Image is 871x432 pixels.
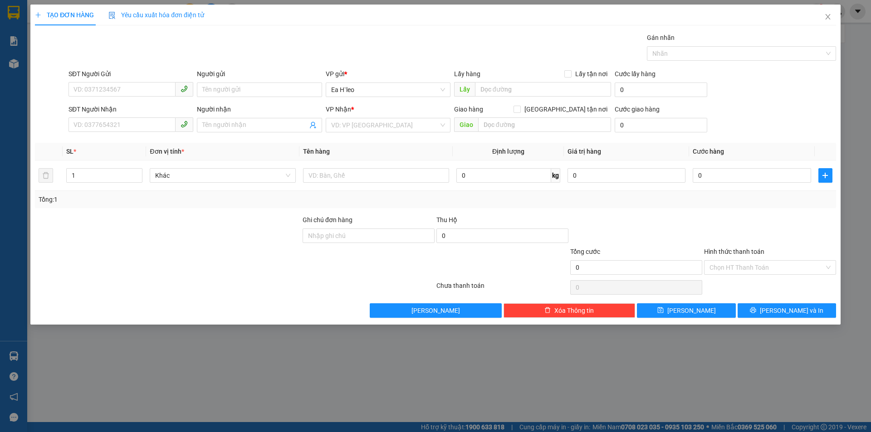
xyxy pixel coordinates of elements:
[572,69,611,79] span: Lấy tận nơi
[492,148,524,155] span: Định lượng
[615,106,660,113] label: Cước giao hàng
[544,307,551,314] span: delete
[815,5,841,30] button: Close
[69,104,193,114] div: SĐT Người Nhận
[504,303,636,318] button: deleteXóa Thông tin
[454,70,480,78] span: Lấy hàng
[35,11,94,19] span: TẠO ĐƠN HÀNG
[303,216,352,223] label: Ghi chú đơn hàng
[760,306,823,316] span: [PERSON_NAME] và In
[454,117,478,132] span: Giao
[435,281,569,296] div: Chưa thanh toán
[35,12,41,18] span: plus
[436,216,457,223] span: Thu Hộ
[637,303,735,318] button: save[PERSON_NAME]
[615,70,656,78] label: Cước lấy hàng
[303,148,330,155] span: Tên hàng
[108,12,116,19] img: icon
[568,168,685,183] input: 0
[657,307,664,314] span: save
[303,228,435,243] input: Ghi chú đơn hàng
[411,306,460,316] span: [PERSON_NAME]
[521,104,611,114] span: [GEOGRAPHIC_DATA] tận nơi
[824,13,832,20] span: close
[181,85,188,92] span: phone
[197,104,322,114] div: Người nhận
[615,118,707,132] input: Cước giao hàng
[197,69,322,79] div: Người gửi
[66,148,73,155] span: SL
[181,121,188,128] span: phone
[818,168,832,183] button: plus
[554,306,594,316] span: Xóa Thông tin
[693,148,724,155] span: Cước hàng
[303,168,449,183] input: VD: Bàn, Ghế
[704,248,764,255] label: Hình thức thanh toán
[454,82,475,97] span: Lấy
[150,148,184,155] span: Đơn vị tính
[750,307,756,314] span: printer
[331,83,445,97] span: Ea H`leo
[69,69,193,79] div: SĐT Người Gửi
[475,82,611,97] input: Dọc đường
[551,168,560,183] span: kg
[819,172,832,179] span: plus
[454,106,483,113] span: Giao hàng
[39,194,336,204] div: Tổng: 1
[478,117,611,132] input: Dọc đường
[615,83,707,97] input: Cước lấy hàng
[326,106,351,113] span: VP Nhận
[108,11,204,19] span: Yêu cầu xuất hóa đơn điện tử
[155,169,290,182] span: Khác
[370,303,502,318] button: [PERSON_NAME]
[738,303,836,318] button: printer[PERSON_NAME] và In
[326,69,450,79] div: VP gửi
[570,248,600,255] span: Tổng cước
[309,121,317,129] span: user-add
[667,306,716,316] span: [PERSON_NAME]
[647,34,675,41] label: Gán nhãn
[39,168,53,183] button: delete
[568,148,601,155] span: Giá trị hàng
